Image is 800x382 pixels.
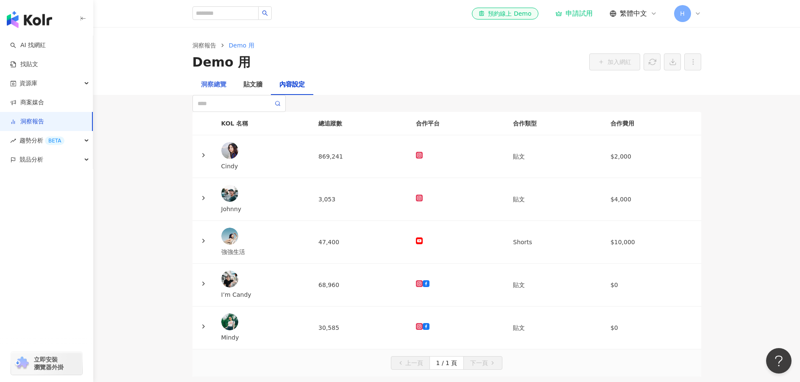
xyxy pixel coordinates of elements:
[506,221,604,264] td: Shorts
[620,9,647,18] span: 繁體中文
[604,135,701,178] td: $2,000
[312,135,409,178] td: 869,241
[201,80,226,90] div: 洞察總覽
[506,135,604,178] td: 貼文
[262,10,268,16] span: search
[312,264,409,307] td: 68,960
[221,162,305,171] div: Cindy
[589,53,640,70] button: 加入網紅
[766,348,792,374] iframe: Help Scout Beacon - Open
[221,142,238,159] img: KOL Avatar
[45,137,64,145] div: BETA
[472,8,538,20] a: 預約線上 Demo
[10,98,44,107] a: 商案媒合
[221,204,305,214] div: Johnny
[409,112,507,135] th: 合作平台
[34,356,64,371] span: 立即安裝 瀏覽器外掛
[506,112,604,135] th: 合作類型
[221,185,238,202] img: KOL Avatar
[604,112,701,135] th: 合作費用
[506,178,604,221] td: 貼文
[506,264,604,307] td: 貼文
[7,11,52,28] img: logo
[604,178,701,221] td: $4,000
[10,41,46,50] a: searchAI 找網紅
[506,307,604,349] td: 貼文
[221,313,238,330] img: KOL Avatar
[604,307,701,349] td: $0
[20,74,37,93] span: 資源庫
[312,178,409,221] td: 3,053
[215,112,312,135] th: KOL 名稱
[10,138,16,144] span: rise
[243,80,262,90] div: 貼文牆
[221,333,305,342] div: Mindy
[11,352,82,375] a: chrome extension立即安裝 瀏覽器外掛
[221,228,238,245] img: KOL Avatar
[279,80,305,90] div: 內容設定
[391,356,430,370] button: 上一頁
[192,53,251,71] div: Demo 用
[10,117,44,126] a: 洞察報告
[221,290,305,299] div: I’m Candy
[191,41,218,50] a: 洞察報告
[463,356,502,370] button: 下一頁
[604,221,701,264] td: $10,000
[604,264,701,307] td: $0
[312,307,409,349] td: 30,585
[10,60,38,69] a: 找貼文
[14,357,30,370] img: chrome extension
[555,9,593,18] a: 申請試用
[20,131,64,150] span: 趨勢分析
[221,270,238,287] img: KOL Avatar
[312,112,409,135] th: 總追蹤數
[20,150,43,169] span: 競品分析
[229,42,254,49] span: Demo 用
[221,247,305,257] div: 強強生活
[680,9,685,18] span: H
[429,356,464,370] button: 1 / 1 頁
[312,221,409,264] td: 47,400
[479,9,531,18] div: 預約線上 Demo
